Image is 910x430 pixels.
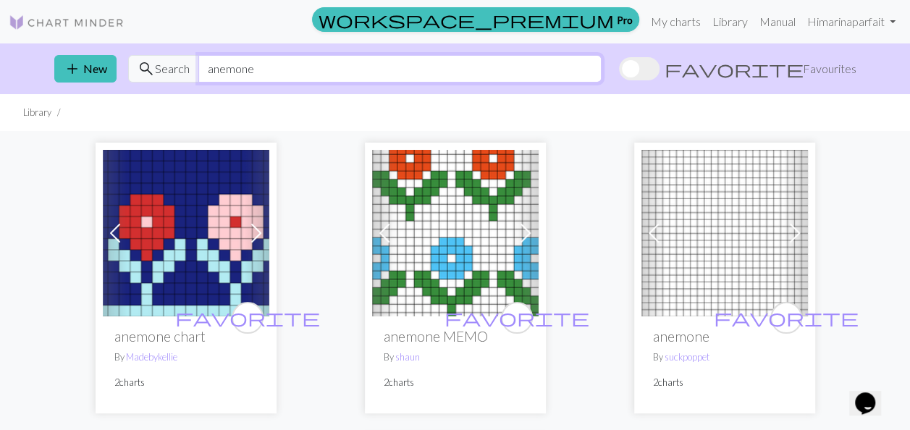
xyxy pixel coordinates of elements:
[665,59,804,79] span: favorite
[641,150,808,316] img: anemone
[653,376,796,389] p: 2 charts
[619,55,856,83] label: Show favourites
[114,328,258,345] h2: anemone chart
[138,59,155,79] span: search
[665,351,709,363] a: suckpoppet
[114,376,258,389] p: 2 charts
[641,224,808,238] a: anemone
[126,351,177,363] a: Madebykellie
[714,306,859,329] span: favorite
[384,376,527,389] p: 2 charts
[372,150,539,316] img: anemone
[9,14,125,31] img: Logo
[384,350,527,364] p: By
[372,224,539,238] a: anemone
[645,7,707,36] a: My charts
[714,303,859,332] i: favourite
[754,7,801,36] a: Manual
[103,224,269,238] a: anemone chart
[54,55,117,83] button: New
[653,328,796,345] h2: anemone
[175,303,320,332] i: favourite
[653,350,796,364] p: By
[232,302,264,334] button: favourite
[801,7,901,36] a: Himarinaparfait
[103,150,269,316] img: anemone chart
[155,60,190,77] span: Search
[707,7,754,36] a: Library
[384,328,527,345] h2: anemone MEMO
[849,372,896,416] iframe: chat widget
[395,351,420,363] a: shaun
[501,302,533,334] button: favourite
[114,350,258,364] p: By
[445,306,589,329] span: favorite
[312,7,639,32] a: Pro
[770,302,802,334] button: favourite
[23,106,51,119] li: Library
[445,303,589,332] i: favourite
[175,306,320,329] span: favorite
[64,59,81,79] span: add
[319,9,614,30] span: workspace_premium
[803,60,856,77] span: Favourites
